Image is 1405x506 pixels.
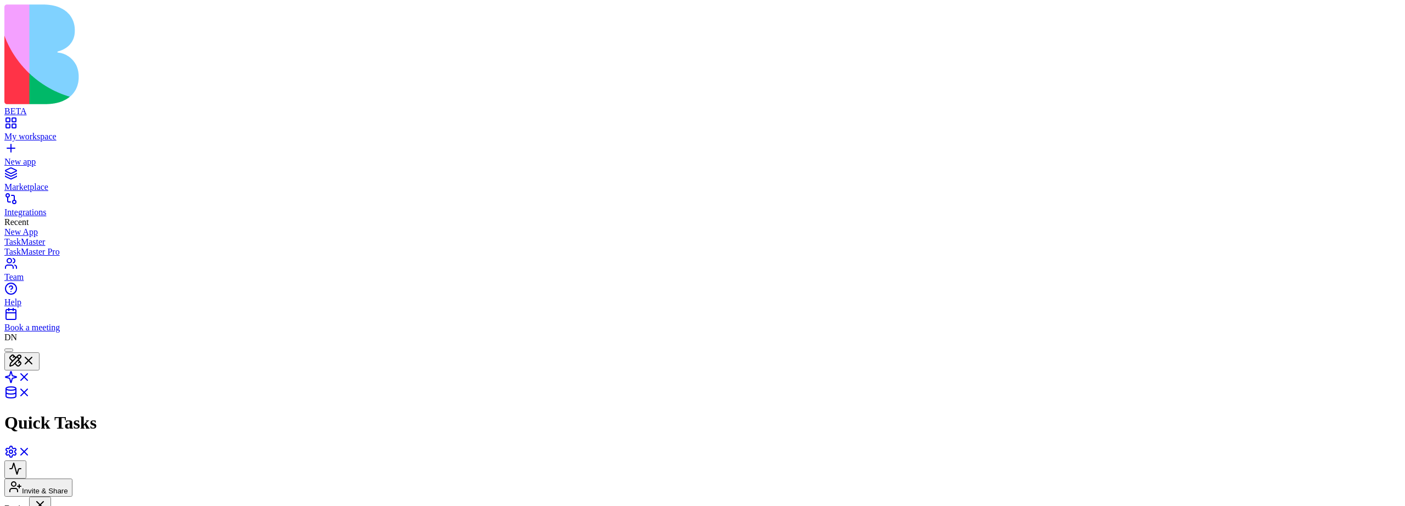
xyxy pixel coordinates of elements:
a: BETA [4,97,1401,116]
div: New app [4,157,1401,167]
a: Marketplace [4,172,1401,192]
div: BETA [4,106,1401,116]
a: TaskMaster [4,237,1401,247]
span: DN [4,333,17,342]
div: My workspace [4,132,1401,142]
a: Integrations [4,198,1401,217]
a: Team [4,262,1401,282]
button: Invite & Share [4,479,72,497]
a: TaskMaster Pro [4,247,1401,257]
a: New App [4,227,1401,237]
div: Book a meeting [4,323,1401,333]
a: New app [4,147,1401,167]
div: Integrations [4,207,1401,217]
div: Marketplace [4,182,1401,192]
a: Book a meeting [4,313,1401,333]
a: My workspace [4,122,1401,142]
img: logo [4,4,446,104]
a: Help [4,288,1401,307]
div: Team [4,272,1401,282]
div: Help [4,297,1401,307]
span: Recent [4,217,29,227]
h1: Quick Tasks [4,413,1401,433]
